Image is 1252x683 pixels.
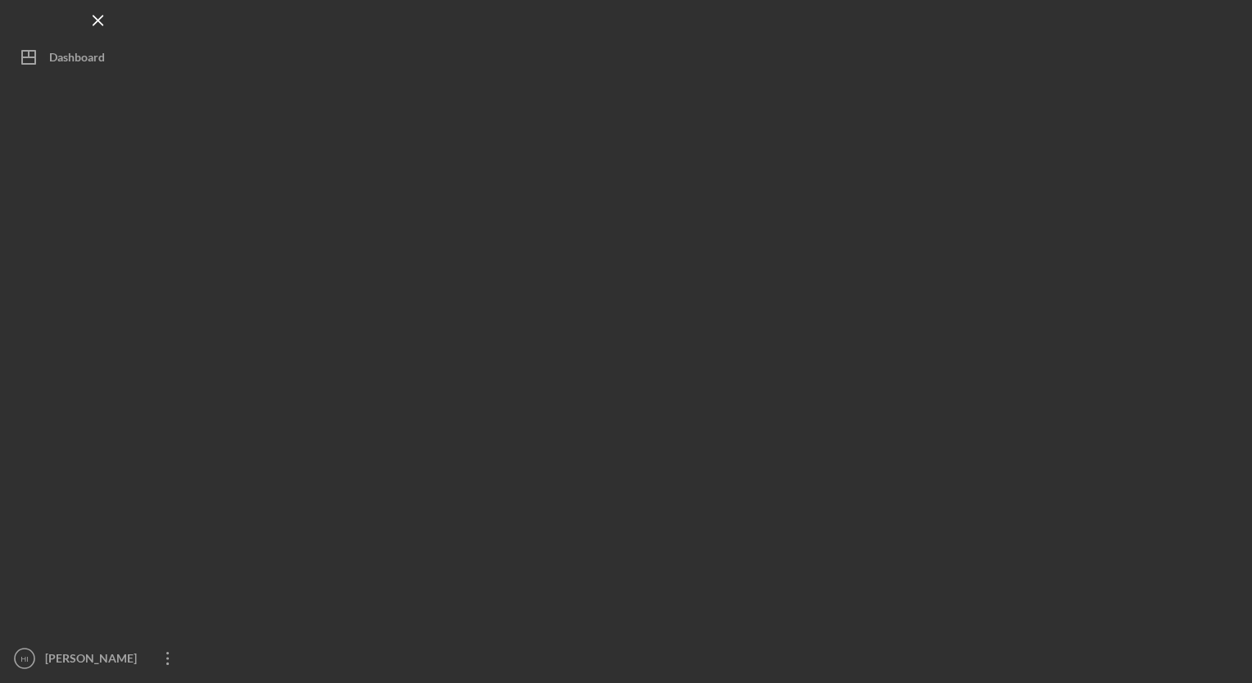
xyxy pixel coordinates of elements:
[41,642,147,679] div: [PERSON_NAME]
[20,654,29,663] text: HI
[8,642,188,675] button: HI[PERSON_NAME]
[49,41,105,78] div: Dashboard
[8,41,188,74] button: Dashboard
